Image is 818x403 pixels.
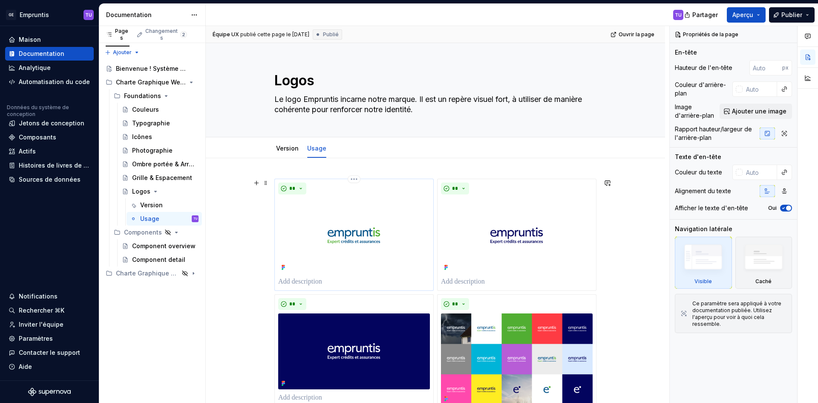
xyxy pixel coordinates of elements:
[743,81,777,97] input: Auto
[749,60,782,75] input: Auto
[132,174,192,182] div: Grille & Espacement
[116,270,201,277] font: Charte Graphique Web 2025
[5,116,94,130] a: Jetons de conception
[118,185,202,198] a: Logos
[675,103,714,119] font: Image d'arrière-plan
[127,212,202,226] a: UsageTU
[182,32,185,38] font: 2
[768,205,777,211] font: Oui
[19,133,56,141] font: Composants
[781,11,802,18] font: Publier
[278,198,430,273] img: a2a5f0d6-0796-4e4f-ae26-8b6e337b791b.png
[113,49,132,55] font: Ajouter
[735,237,792,289] div: Caché
[127,198,202,212] a: Version
[675,81,726,97] font: Couleur d'arrière-plan
[304,139,330,157] div: Usage
[19,50,64,57] font: Documentation
[110,89,202,103] div: Foundations
[106,11,152,18] font: Documentation
[118,144,202,157] a: Photographie
[5,145,94,158] a: Actifs
[19,36,41,43] font: Maison
[124,92,161,100] div: Foundations
[19,321,63,328] font: Inviter l'équipe
[9,13,14,17] font: GE
[102,62,202,280] div: Arborescence des pages
[19,363,32,370] font: Aide
[2,6,97,24] button: GEEmpruntisTU
[19,307,64,314] font: Rechercher ⌘K
[124,228,162,237] div: Components
[132,187,150,196] div: Logos
[19,162,104,169] font: Histoires de livres de contes
[132,133,152,141] div: Icônes
[675,204,748,212] font: Afficher le texte d'en-tête
[110,226,202,239] div: Components
[19,64,51,71] font: Analytique
[680,7,723,23] button: Partager
[132,160,197,168] div: Ombre portée & Arrondis
[5,47,94,61] a: Documentation
[19,148,36,155] font: Actifs
[694,278,712,284] font: Visible
[140,201,163,209] div: Version
[619,31,654,38] font: Ouvrir la page
[5,33,94,46] a: Maison
[118,157,202,171] a: Ombre portée & Arrondis
[19,293,58,300] font: Notifications
[132,119,170,128] div: Typographie
[193,215,197,223] div: TU
[19,335,53,342] font: Paramètres
[273,70,595,91] textarea: Logos
[769,7,815,23] button: Publier
[145,28,178,41] font: Changements
[608,29,658,41] a: Ouvrir la page
[7,104,69,117] font: Données du système de conception
[19,119,84,127] font: Jetons de conception
[5,332,94,345] a: Paramètres
[5,61,94,75] a: Analytique
[118,253,202,267] a: Component detail
[273,139,302,157] div: Version
[5,346,94,360] button: Contacter le support
[102,62,202,75] a: Bienvenue ! Système de conception - Empruntis
[732,11,753,18] font: Aperçu
[102,267,202,280] div: Charte Graphique Web 2025
[102,75,202,89] div: Charte Graphique Web 2024
[116,65,259,72] font: Bienvenue ! Système de conception - Empruntis
[5,360,94,374] button: Aide
[692,300,781,327] font: Ce paramètre sera appliqué à votre documentation publiée. Utilisez l'aperçu pour voir à quoi cela...
[273,93,595,116] textarea: Le logo Empruntis incarne notre marque. Il est un repère visuel fort, à utiliser de manière cohér...
[102,46,142,58] button: Ajouter
[132,146,173,155] div: Photographie
[5,318,94,331] a: Inviter l'équipe
[20,11,49,18] font: Empruntis
[675,237,732,289] div: Visible
[28,388,71,396] a: Logo Supernova
[213,31,239,38] font: Équipe UX
[118,171,202,185] a: Grille & Espacement
[727,7,766,23] button: Aperçu
[675,49,697,56] font: En-tête
[132,242,196,250] div: Component overview
[118,130,202,144] a: Icônes
[19,349,80,356] font: Contacter le support
[278,313,430,389] img: d7897092-9991-4228-8581-4bfc2dcbe8da.png
[276,145,299,152] a: Version
[132,105,159,114] div: Couleurs
[240,31,309,38] font: publié cette page le [DATE]
[307,145,326,152] a: Usage
[675,12,682,17] font: TU
[116,78,202,86] font: Charte Graphique Web 2024
[5,130,94,144] a: Composants
[441,198,593,273] img: b81292b2-e0b2-4fc8-be8e-bc49018d8751.png
[732,107,786,115] font: Ajouter une image
[675,168,722,176] font: Couleur du texte
[755,278,772,284] font: Caché
[118,116,202,130] a: Typographie
[85,12,92,17] font: TU
[675,225,732,232] font: Navigation latérale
